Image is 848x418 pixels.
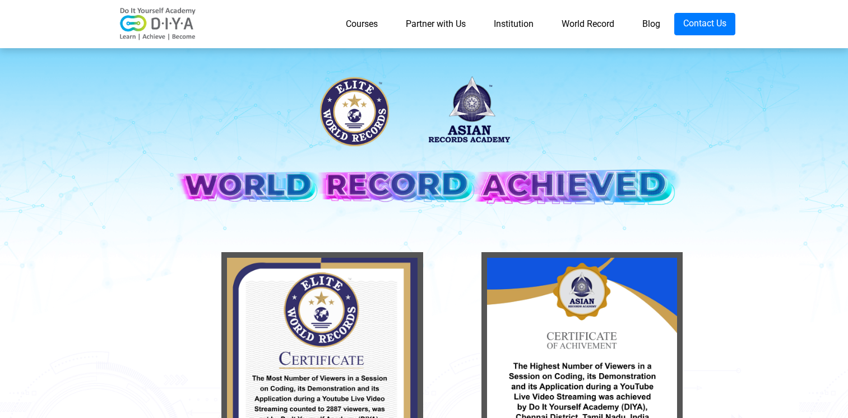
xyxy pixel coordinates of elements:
a: Blog [628,13,674,35]
a: Courses [332,13,392,35]
a: Institution [480,13,548,35]
img: logo-v2.png [113,7,203,41]
a: World Record [548,13,628,35]
a: Partner with Us [392,13,480,35]
a: Contact Us [674,13,735,35]
img: banner-desk.png [166,67,682,233]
